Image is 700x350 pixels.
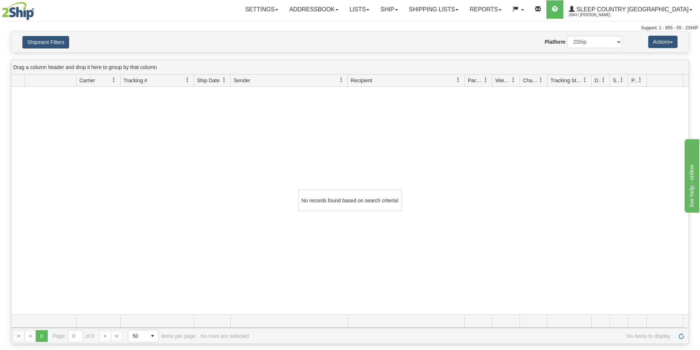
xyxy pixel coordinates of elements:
span: Tracking # [123,77,147,84]
span: Ship Date [197,77,219,84]
a: Shipping lists [403,0,464,19]
span: items per page [128,330,195,342]
span: 50 [133,332,142,340]
span: Sender [234,77,250,84]
div: No records found based on search criteria! [298,190,402,211]
span: Packages [468,77,483,84]
a: Lists [344,0,375,19]
a: Tracking # filter column settings [181,74,194,86]
label: Platform [545,38,566,46]
img: logo2044.jpg [2,2,34,20]
div: Support: 1 - 855 - 55 - 2SHIP [2,25,698,31]
a: Recipient filter column settings [452,74,464,86]
a: Carrier filter column settings [108,74,120,86]
span: Sleep Country [GEOGRAPHIC_DATA] [575,6,689,12]
a: Weight filter column settings [507,74,520,86]
span: Charge [523,77,538,84]
span: Tracking Status [550,77,582,84]
a: Pickup Status filter column settings [634,74,646,86]
span: Page sizes drop down [128,330,159,342]
div: grid grouping header [11,60,689,75]
a: Addressbook [284,0,344,19]
span: Page of 0 [53,330,94,342]
span: Delivery Status [595,77,601,84]
a: Packages filter column settings [480,74,492,86]
a: Settings [240,0,284,19]
iframe: chat widget [683,137,699,212]
span: Carrier [79,77,95,84]
a: Reports [464,0,507,19]
a: Refresh [675,330,687,342]
span: Pickup Status [631,77,638,84]
span: select [147,330,158,342]
a: Sender filter column settings [335,74,348,86]
a: Ship [375,0,403,19]
span: Recipient [351,77,372,84]
span: Weight [495,77,511,84]
div: No rows are selected [201,333,249,339]
a: Tracking Status filter column settings [579,74,591,86]
a: Ship Date filter column settings [218,74,230,86]
span: No items to display [254,333,670,339]
span: 2044 / [PERSON_NAME] [569,11,624,19]
span: Page 0 [36,330,47,342]
a: Charge filter column settings [535,74,547,86]
a: Delivery Status filter column settings [597,74,610,86]
div: live help - online [6,4,68,13]
a: Shipment Issues filter column settings [615,74,628,86]
span: Shipment Issues [613,77,619,84]
button: Shipment Filters [22,36,69,48]
button: Actions [648,36,678,48]
a: Sleep Country [GEOGRAPHIC_DATA] 2044 / [PERSON_NAME] [563,0,698,19]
